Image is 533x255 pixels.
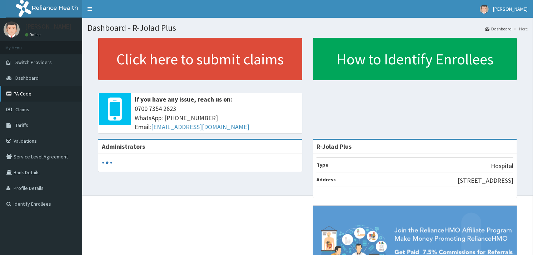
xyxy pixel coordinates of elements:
img: User Image [4,21,20,38]
span: Dashboard [15,75,39,81]
a: Online [25,32,42,37]
a: Click here to submit claims [98,38,302,80]
span: [PERSON_NAME] [493,6,528,12]
b: Type [317,162,328,168]
strong: R-Jolad Plus [317,142,352,151]
span: 0700 7354 2623 WhatsApp: [PHONE_NUMBER] Email: [135,104,299,132]
a: How to Identify Enrollees [313,38,517,80]
b: Administrators [102,142,145,151]
p: Hospital [491,161,513,171]
li: Here [512,26,528,32]
p: [PERSON_NAME] [25,23,72,30]
b: If you have any issue, reach us on: [135,95,232,103]
svg: audio-loading [102,157,113,168]
span: Switch Providers [15,59,52,65]
a: [EMAIL_ADDRESS][DOMAIN_NAME] [151,123,249,131]
img: User Image [480,5,489,14]
span: Tariffs [15,122,28,128]
span: Claims [15,106,29,113]
a: Dashboard [485,26,512,32]
b: Address [317,176,336,183]
h1: Dashboard - R-Jolad Plus [88,23,528,33]
p: [STREET_ADDRESS] [458,176,513,185]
